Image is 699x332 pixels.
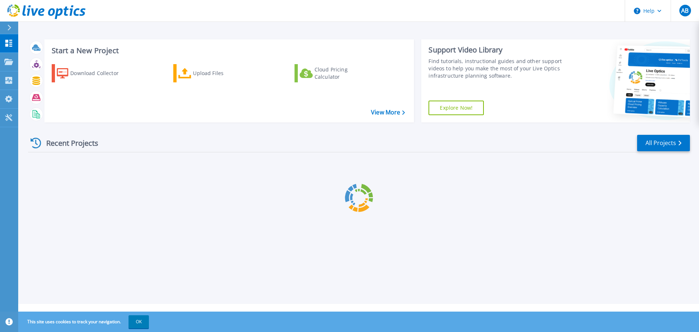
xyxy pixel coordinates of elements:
div: Upload Files [193,66,251,81]
button: OK [129,315,149,328]
a: Download Collector [52,64,133,82]
div: Support Video Library [429,45,565,55]
h3: Start a New Project [52,47,405,55]
span: This site uses cookies to track your navigation. [20,315,149,328]
a: View More [371,109,405,116]
a: All Projects [637,135,690,151]
span: AB [681,8,688,13]
div: Find tutorials, instructional guides and other support videos to help you make the most of your L... [429,58,565,79]
div: Download Collector [70,66,129,81]
div: Recent Projects [28,134,108,152]
a: Upload Files [173,64,254,82]
a: Cloud Pricing Calculator [295,64,376,82]
div: Cloud Pricing Calculator [315,66,373,81]
a: Explore Now! [429,101,484,115]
